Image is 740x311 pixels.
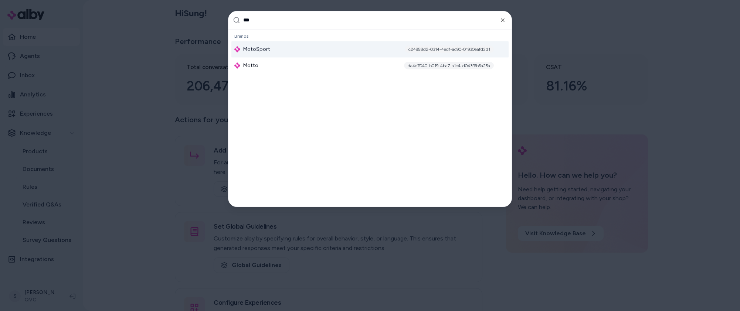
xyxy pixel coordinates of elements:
[234,46,240,52] img: alby Logo
[243,62,258,69] span: Motto
[228,29,512,206] div: Suggestions
[243,45,270,53] span: MotoSport
[231,31,509,41] div: Brands
[234,62,240,68] img: alby Logo
[404,62,494,69] div: da4e7040-b019-4ba7-a1c4-d043f6b6a25a
[405,45,494,53] div: c24958d2-0314-4edf-ac90-01930eafd2d1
